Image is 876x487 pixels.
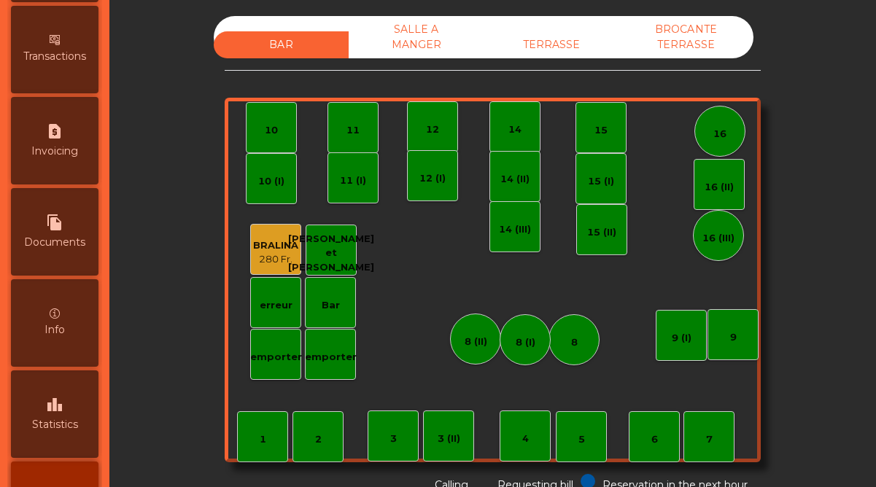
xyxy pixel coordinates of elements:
[340,174,366,188] div: 11 (I)
[619,16,753,58] div: BROCANTE TERRASSE
[349,16,484,58] div: SALLE A MANGER
[651,432,658,447] div: 6
[250,350,302,365] div: emporter
[508,122,522,137] div: 14
[713,127,726,141] div: 16
[705,180,734,195] div: 16 (II)
[46,122,63,140] i: request_page
[438,432,460,446] div: 3 (II)
[46,214,63,231] i: file_copy
[23,49,86,64] span: Transactions
[499,222,531,237] div: 14 (III)
[260,298,292,313] div: erreur
[672,331,691,346] div: 9 (I)
[265,123,278,138] div: 10
[702,231,734,246] div: 16 (III)
[730,330,737,345] div: 9
[588,174,614,189] div: 15 (I)
[253,252,298,267] div: 280 Fr.
[706,432,713,447] div: 7
[419,171,446,186] div: 12 (I)
[253,238,298,253] div: BRALINA
[258,174,284,189] div: 10 (I)
[571,335,578,350] div: 8
[305,350,357,365] div: emporter
[44,322,65,338] span: Info
[516,335,535,350] div: 8 (I)
[46,396,63,413] i: leaderboard
[322,298,340,313] div: Bar
[315,432,322,447] div: 2
[594,123,608,138] div: 15
[31,144,78,159] span: Invoicing
[587,225,616,240] div: 15 (II)
[500,172,530,187] div: 14 (II)
[390,432,397,446] div: 3
[288,232,374,275] div: [PERSON_NAME] et [PERSON_NAME]
[24,235,85,250] span: Documents
[426,122,439,137] div: 12
[32,417,78,432] span: Statistics
[465,335,487,349] div: 8 (II)
[522,432,529,446] div: 4
[484,31,619,58] div: TERRASSE
[346,123,360,138] div: 11
[578,432,585,447] div: 5
[214,31,349,58] div: BAR
[260,432,266,447] div: 1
